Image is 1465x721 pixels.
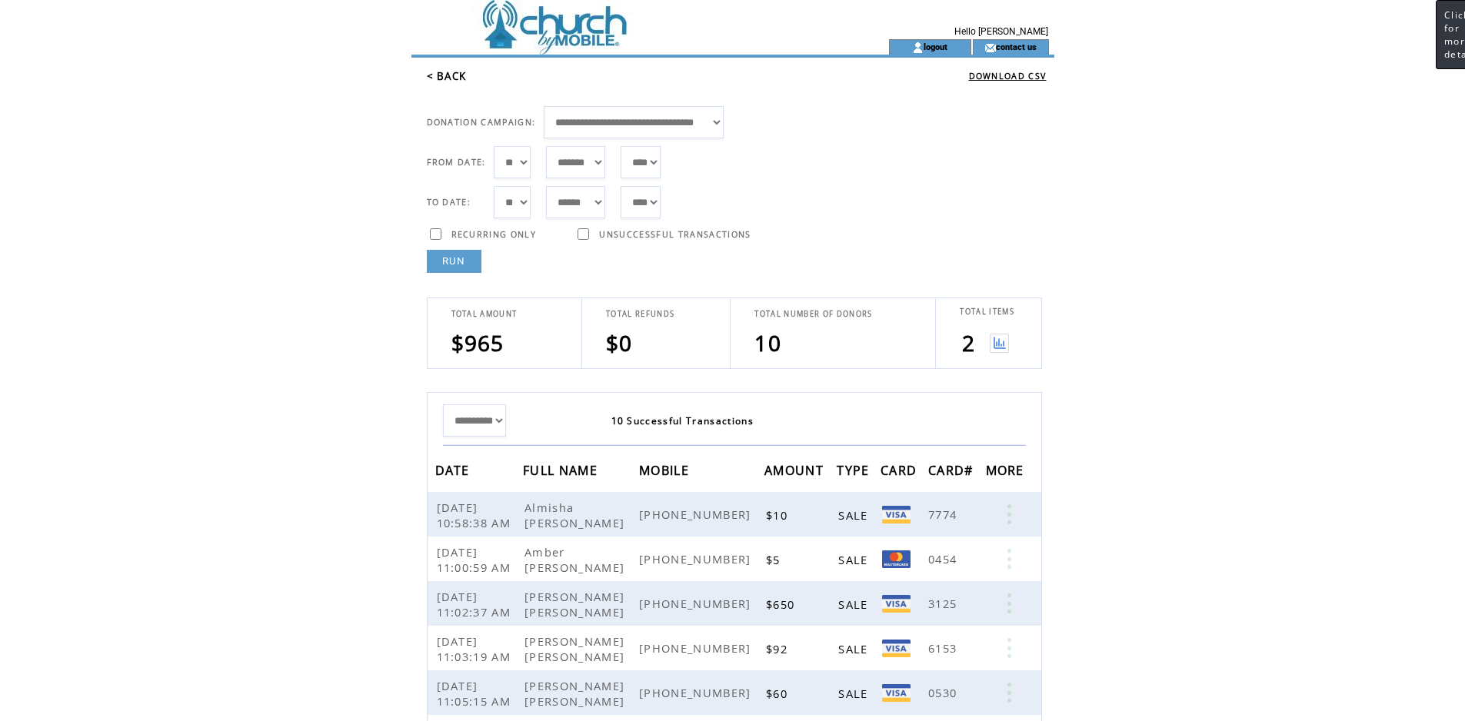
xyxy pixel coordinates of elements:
[766,686,791,701] span: $60
[427,197,471,208] span: TO DATE:
[639,551,755,566] span: [PHONE_NUMBER]
[437,589,515,620] span: [DATE] 11:02:37 AM
[838,552,871,567] span: SALE
[606,309,674,319] span: TOTAL REFUNDS
[928,685,961,700] span: 0530
[986,458,1028,487] span: MORE
[524,500,628,530] span: Almisha [PERSON_NAME]
[882,595,911,613] img: Visa
[928,551,961,566] span: 0454
[837,465,873,474] a: TYPE
[881,465,921,474] a: CARD
[639,458,693,487] span: MOBILE
[838,686,871,701] span: SALE
[881,458,921,487] span: CARD
[912,42,924,54] img: account_icon.gif
[928,507,961,522] span: 7774
[435,465,474,474] a: DATE
[754,309,872,319] span: TOTAL NUMBER OF DONORS
[524,589,628,620] span: [PERSON_NAME] [PERSON_NAME]
[882,640,911,657] img: Visa
[766,507,791,523] span: $10
[639,685,755,700] span: [PHONE_NUMBER]
[928,596,961,611] span: 3125
[990,334,1009,353] img: View graph
[838,641,871,656] span: SALE
[437,678,515,709] span: [DATE] 11:05:15 AM
[928,640,961,656] span: 6153
[766,641,791,656] span: $92
[838,507,871,523] span: SALE
[639,507,755,522] span: [PHONE_NUMBER]
[427,250,481,273] a: RUN
[928,458,977,487] span: CARD#
[437,633,515,664] span: [DATE] 11:03:19 AM
[427,157,486,168] span: FROM DATE:
[524,544,628,575] span: Amber [PERSON_NAME]
[882,684,911,702] img: Visa
[639,465,693,474] a: MOBILE
[960,307,1014,317] span: TOTAL ITEMS
[524,633,628,664] span: [PERSON_NAME] [PERSON_NAME]
[437,500,515,530] span: [DATE] 10:58:38 AM
[427,117,536,128] span: DONATION CAMPAIGN:
[754,328,781,357] span: 10
[606,328,633,357] span: $0
[962,328,975,357] span: 2
[996,42,1037,51] a: contact us
[437,544,515,575] span: [DATE] 11:00:59 AM
[766,596,798,612] span: $650
[435,458,474,487] span: DATE
[639,596,755,611] span: [PHONE_NUMBER]
[837,458,873,487] span: TYPE
[766,552,784,567] span: $5
[984,42,996,54] img: contact_us_icon.gif
[969,71,1047,81] a: DOWNLOAD CSV
[611,414,754,427] span: 10 Successful Transactions
[954,26,1048,37] span: Hello [PERSON_NAME]
[882,506,911,523] img: Visa
[639,640,755,656] span: [PHONE_NUMBER]
[427,69,467,83] a: < BACK
[764,458,827,487] span: AMOUNT
[882,550,911,568] img: Mastercard
[451,328,504,357] span: $965
[924,42,947,51] a: logout
[599,229,751,240] span: UNSUCCESSFUL TRANSACTIONS
[451,229,537,240] span: RECURRING ONLY
[451,309,518,319] span: TOTAL AMOUNT
[523,458,601,487] span: FULL NAME
[524,678,628,709] span: [PERSON_NAME] [PERSON_NAME]
[838,596,871,612] span: SALE
[764,465,827,474] a: AMOUNT
[928,465,977,474] a: CARD#
[523,465,601,474] a: FULL NAME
